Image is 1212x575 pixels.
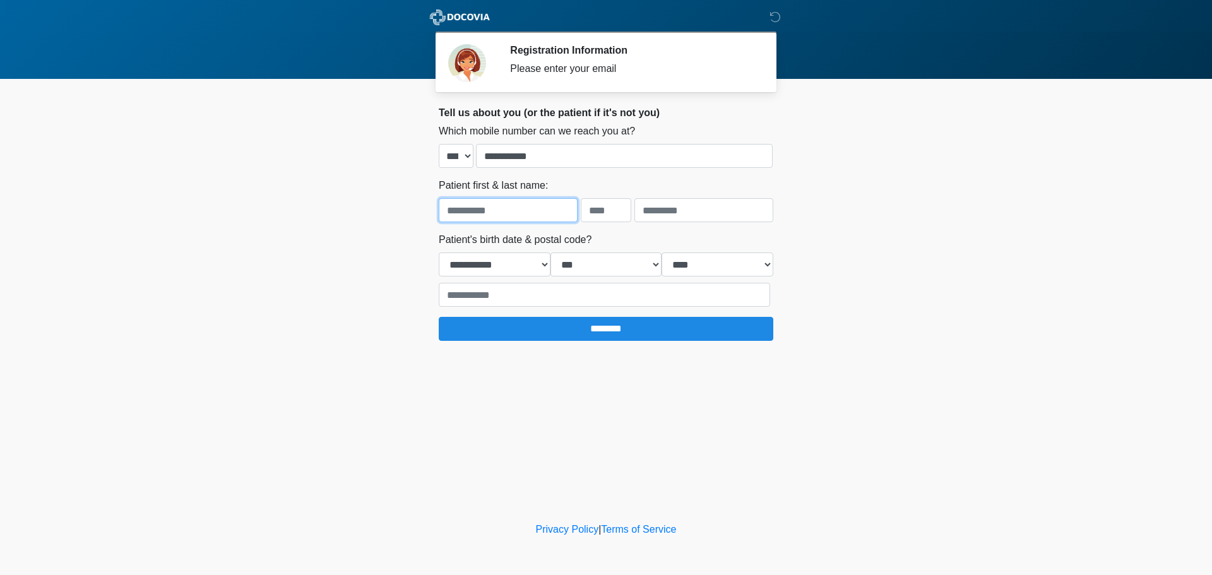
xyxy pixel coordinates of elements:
[439,232,591,247] label: Patient's birth date & postal code?
[439,107,773,119] h2: Tell us about you (or the patient if it's not you)
[536,524,599,535] a: Privacy Policy
[601,524,676,535] a: Terms of Service
[598,524,601,535] a: |
[510,44,754,56] h2: Registration Information
[426,9,494,25] img: ABC Med Spa- GFEase Logo
[439,124,635,139] label: Which mobile number can we reach you at?
[448,44,486,82] img: Agent Avatar
[439,178,548,193] label: Patient first & last name:
[510,61,754,76] div: Please enter your email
